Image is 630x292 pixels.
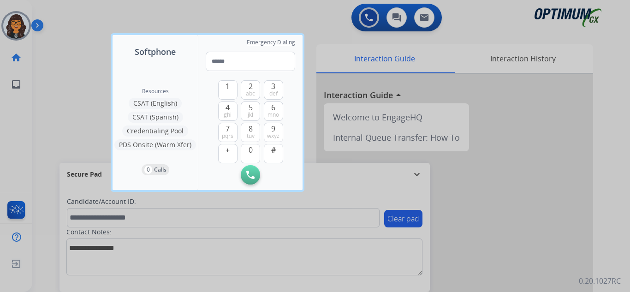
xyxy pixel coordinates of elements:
[154,166,166,174] p: Calls
[218,144,238,163] button: +
[249,123,253,134] span: 8
[247,132,255,140] span: tuv
[269,90,278,97] span: def
[246,171,255,179] img: call-button
[222,132,233,140] span: pqrs
[114,139,196,150] button: PDS Onsite (Warm Xfer)
[271,123,275,134] span: 9
[249,81,253,92] span: 2
[264,101,283,121] button: 6mno
[241,144,260,163] button: 0
[241,123,260,142] button: 8tuv
[218,80,238,100] button: 1
[264,144,283,163] button: #
[247,39,295,46] span: Emergency Dialing
[271,144,276,155] span: #
[249,144,253,155] span: 0
[241,101,260,121] button: 5jkl
[264,80,283,100] button: 3def
[271,81,275,92] span: 3
[248,111,253,119] span: jkl
[128,112,183,123] button: CSAT (Spanish)
[142,88,169,95] span: Resources
[224,111,232,119] span: ghi
[129,98,182,109] button: CSAT (English)
[241,80,260,100] button: 2abc
[264,123,283,142] button: 9wxyz
[246,90,255,97] span: abc
[267,111,279,119] span: mno
[226,144,230,155] span: +
[249,102,253,113] span: 5
[271,102,275,113] span: 6
[226,81,230,92] span: 1
[218,101,238,121] button: 4ghi
[218,123,238,142] button: 7pqrs
[142,164,169,175] button: 0Calls
[122,125,188,137] button: Credentialing Pool
[267,132,279,140] span: wxyz
[579,275,621,286] p: 0.20.1027RC
[135,45,176,58] span: Softphone
[144,166,152,174] p: 0
[226,123,230,134] span: 7
[226,102,230,113] span: 4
